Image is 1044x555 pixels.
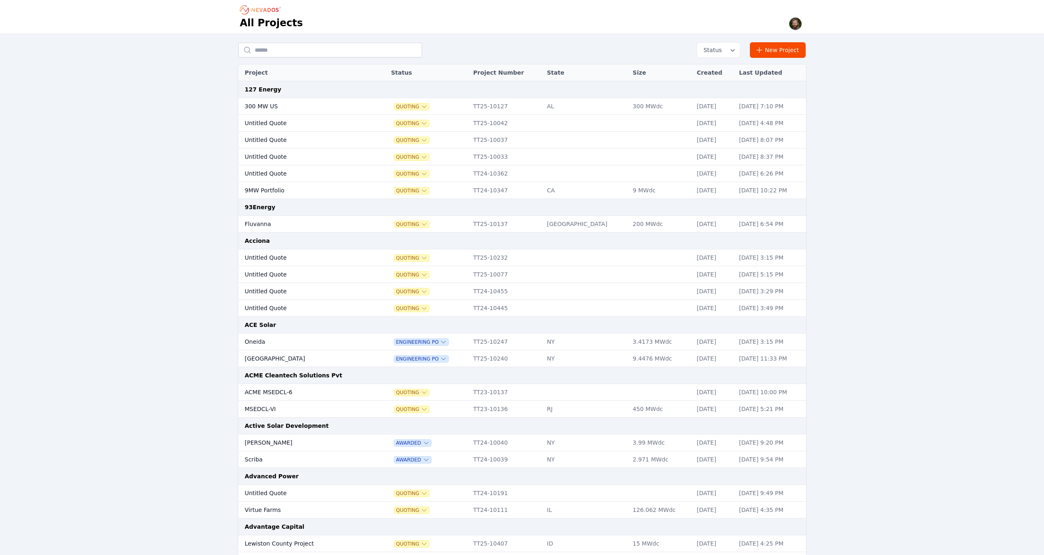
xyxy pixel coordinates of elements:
td: [DATE] 6:54 PM [735,216,806,233]
span: Quoting [394,221,429,228]
td: Untitled Quote [238,283,367,300]
td: 2.971 MWdc [628,451,692,468]
tr: Untitled QuoteQuotingTT25-10077[DATE][DATE] 5:15 PM [238,266,806,283]
td: CA [543,182,628,199]
button: Quoting [394,255,429,261]
tr: Untitled QuoteQuotingTT25-10037[DATE][DATE] 8:07 PM [238,132,806,148]
tr: ScribaAwardedTT24-10039NY2.971 MWdc[DATE][DATE] 9:54 PM [238,451,806,468]
td: 9MW Portfolio [238,182,367,199]
button: Quoting [394,154,429,160]
td: [DATE] [693,115,735,132]
td: 200 MWdc [628,216,692,233]
span: Engineering PO [394,339,448,345]
button: Quoting [394,288,429,295]
th: Project Number [469,64,543,81]
td: [DATE] [693,485,735,502]
td: TT25-10407 [469,535,543,552]
td: [DATE] [693,165,735,182]
button: Quoting [394,171,429,177]
td: Oneida [238,333,367,350]
button: Quoting [394,541,429,547]
td: NY [543,434,628,451]
td: [DATE] [693,300,735,317]
td: TT25-10137 [469,216,543,233]
td: [DATE] [693,148,735,165]
nav: Breadcrumb [240,3,283,16]
td: [DATE] 5:21 PM [735,401,806,418]
td: 9 MWdc [628,182,692,199]
td: [DATE] [693,350,735,367]
td: [DATE] [693,535,735,552]
td: ID [543,535,628,552]
td: TT25-10247 [469,333,543,350]
td: TT25-10240 [469,350,543,367]
td: [GEOGRAPHIC_DATA] [238,350,367,367]
th: Project [238,64,367,81]
span: Quoting [394,137,429,144]
td: [DATE] 6:26 PM [735,165,806,182]
tr: MSEDCL-VIQuotingTT23-10136RJ450 MWdc[DATE][DATE] 5:21 PM [238,401,806,418]
tr: Untitled QuoteQuotingTT24-10445[DATE][DATE] 3:49 PM [238,300,806,317]
tr: Untitled QuoteQuotingTT25-10033[DATE][DATE] 8:37 PM [238,148,806,165]
td: 93Energy [238,199,806,216]
td: ACME MSEDCL-6 [238,384,367,401]
tr: OneidaEngineering POTT25-10247NY3.4173 MWdc[DATE][DATE] 3:15 PM [238,333,806,350]
td: TT24-10039 [469,451,543,468]
button: Quoting [394,120,429,127]
tr: Untitled QuoteQuotingTT24-10455[DATE][DATE] 3:29 PM [238,283,806,300]
td: Virtue Farms [238,502,367,518]
td: [GEOGRAPHIC_DATA] [543,216,628,233]
td: Untitled Quote [238,485,367,502]
tr: Virtue FarmsQuotingTT24-10111IL126.062 MWdc[DATE][DATE] 4:35 PM [238,502,806,518]
td: ACME Cleantech Solutions Pvt [238,367,806,384]
button: Quoting [394,507,429,514]
td: TT24-10040 [469,434,543,451]
td: [DATE] 4:48 PM [735,115,806,132]
tr: ACME MSEDCL-6QuotingTT23-10137[DATE][DATE] 10:00 PM [238,384,806,401]
th: Last Updated [735,64,806,81]
td: [DATE] [693,98,735,115]
td: TT24-10362 [469,165,543,182]
td: TT25-10127 [469,98,543,115]
td: [DATE] 3:15 PM [735,333,806,350]
td: [DATE] 10:00 PM [735,384,806,401]
td: [DATE] 11:33 PM [735,350,806,367]
span: Quoting [394,490,429,497]
td: Advantage Capital [238,518,806,535]
td: Lewiston County Project [238,535,367,552]
td: Scriba [238,451,367,468]
td: [DATE] 9:54 PM [735,451,806,468]
td: 300 MWdc [628,98,692,115]
th: Created [693,64,735,81]
span: Status [700,46,722,54]
td: 9.4476 MWdc [628,350,692,367]
td: [DATE] [693,333,735,350]
span: Engineering PO [394,356,448,362]
td: [DATE] 7:10 PM [735,98,806,115]
td: RJ [543,401,628,418]
button: Quoting [394,272,429,278]
td: Untitled Quote [238,266,367,283]
tr: 300 MW USQuotingTT25-10127AL300 MWdc[DATE][DATE] 7:10 PM [238,98,806,115]
tr: Untitled QuoteQuotingTT25-10042[DATE][DATE] 4:48 PM [238,115,806,132]
td: TT25-10037 [469,132,543,148]
span: Quoting [394,389,429,396]
td: [DATE] 3:15 PM [735,249,806,266]
td: TT25-10077 [469,266,543,283]
button: Quoting [394,305,429,312]
th: Size [628,64,692,81]
td: [DATE] 9:20 PM [735,434,806,451]
td: TT23-10137 [469,384,543,401]
td: [DATE] 4:25 PM [735,535,806,552]
button: Quoting [394,187,429,194]
td: [DATE] [693,502,735,518]
td: [DATE] [693,216,735,233]
td: TT23-10136 [469,401,543,418]
td: 127 Energy [238,81,806,98]
td: [DATE] 3:49 PM [735,300,806,317]
td: TT25-10042 [469,115,543,132]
